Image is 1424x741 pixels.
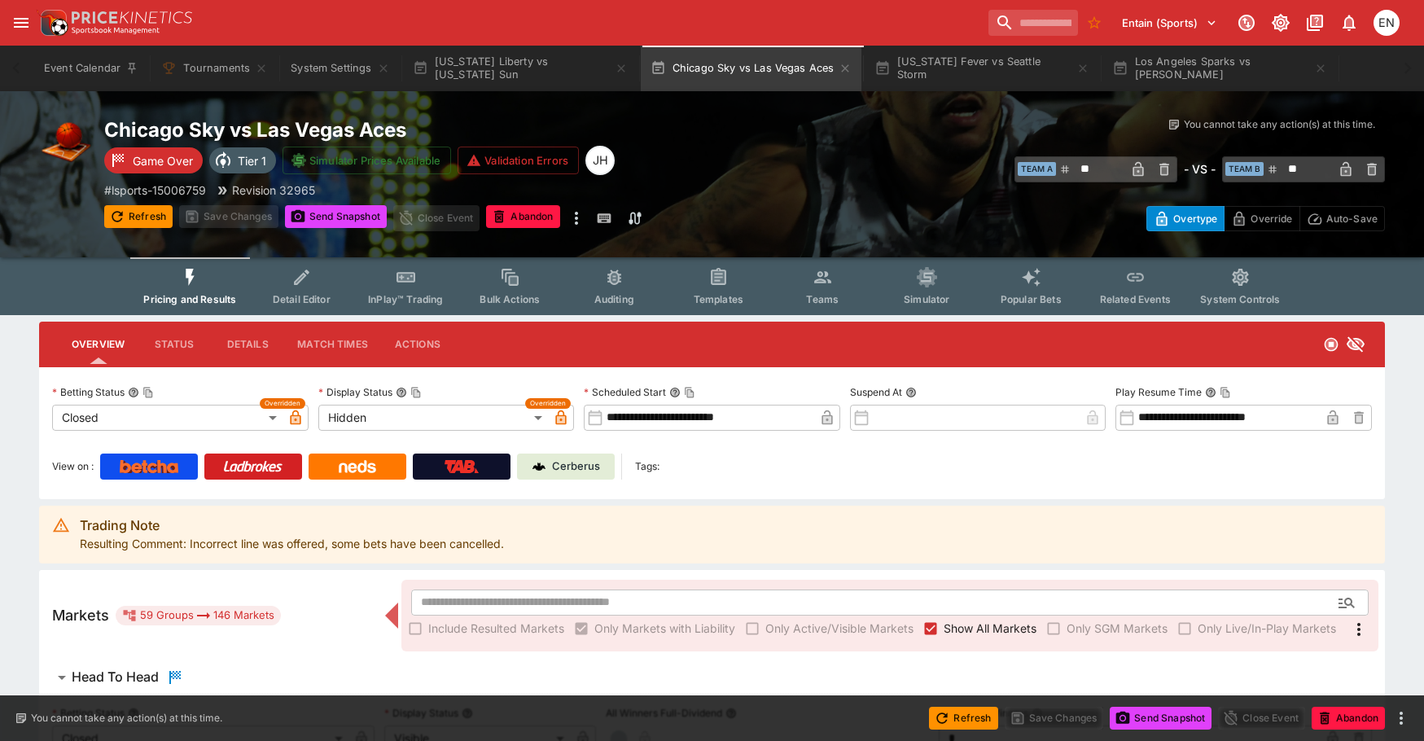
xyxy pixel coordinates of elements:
[517,454,615,480] a: Cerberus
[1312,708,1385,725] span: Mark an event as closed and abandoned.
[52,405,283,431] div: Closed
[1001,293,1062,305] span: Popular Bets
[273,293,331,305] span: Detail Editor
[458,147,579,174] button: Validation Errors
[381,325,454,364] button: Actions
[905,387,917,398] button: Suspend At
[1184,160,1216,178] h6: - VS -
[567,205,586,231] button: more
[39,117,91,169] img: basketball.png
[584,385,666,399] p: Scheduled Start
[318,405,549,431] div: Hidden
[223,460,283,473] img: Ladbrokes
[1266,8,1295,37] button: Toggle light/dark mode
[486,208,559,224] span: Mark an event as closed and abandoned.
[428,620,564,637] span: Include Resulted Markets
[59,325,138,364] button: Overview
[34,46,148,91] button: Event Calendar
[238,152,266,169] p: Tier 1
[585,146,615,175] div: Jiahao Hao
[80,511,504,559] div: Resulting Comment: Incorrect line was offered, some bets have been cancelled.
[1349,620,1369,639] svg: More
[265,398,300,409] span: Overridden
[284,325,381,364] button: Match Times
[1251,210,1292,227] p: Override
[1391,708,1411,728] button: more
[1067,620,1168,637] span: Only SGM Markets
[410,387,422,398] button: Copy To Clipboard
[1332,588,1361,617] button: Open
[1323,336,1339,353] svg: Closed
[806,293,839,305] span: Teams
[486,205,559,228] button: Abandon
[39,661,1385,694] button: Head To Head
[445,460,479,473] img: TabNZ
[138,325,211,364] button: Status
[1018,162,1056,176] span: Team A
[31,711,222,726] p: You cannot take any action(s) at this time.
[694,293,743,305] span: Templates
[530,398,566,409] span: Overridden
[143,293,236,305] span: Pricing and Results
[635,454,659,480] label: Tags:
[1102,46,1337,91] button: Los Angeles Sparks vs [PERSON_NAME]
[232,182,315,199] p: Revision 32965
[1146,206,1385,231] div: Start From
[1100,293,1171,305] span: Related Events
[1146,206,1225,231] button: Overtype
[318,385,392,399] p: Display Status
[594,620,735,637] span: Only Markets with Liability
[1312,707,1385,730] button: Abandon
[988,10,1078,36] input: search
[72,11,192,24] img: PriceKinetics
[1198,620,1336,637] span: Only Live/In-Play Markets
[865,46,1099,91] button: [US_STATE] Fever vs Seattle Storm
[1300,8,1330,37] button: Documentation
[1200,293,1280,305] span: System Controls
[1115,385,1202,399] p: Play Resume Time
[133,152,193,169] p: Game Over
[1374,10,1400,36] div: Eamon Nunn
[929,707,997,730] button: Refresh
[1346,335,1365,354] svg: Hidden
[1299,206,1385,231] button: Auto-Save
[480,293,540,305] span: Bulk Actions
[1326,210,1378,227] p: Auto-Save
[130,257,1293,315] div: Event type filters
[52,606,109,625] h5: Markets
[1184,117,1375,132] p: You cannot take any action(s) at this time.
[396,387,407,398] button: Display StatusCopy To Clipboard
[532,460,546,473] img: Cerberus
[552,458,600,475] p: Cerberus
[641,46,862,91] button: Chicago Sky vs Las Vegas Aces
[72,27,160,34] img: Sportsbook Management
[285,205,387,228] button: Send Snapshot
[1220,387,1231,398] button: Copy To Clipboard
[104,182,206,199] p: Copy To Clipboard
[104,205,173,228] button: Refresh
[594,293,634,305] span: Auditing
[1081,10,1107,36] button: No Bookmarks
[36,7,68,39] img: PriceKinetics Logo
[1224,206,1299,231] button: Override
[1225,162,1264,176] span: Team B
[142,387,154,398] button: Copy To Clipboard
[944,620,1036,637] span: Show All Markets
[72,669,159,686] h6: Head To Head
[904,293,949,305] span: Simulator
[80,515,504,535] div: Trading Note
[684,387,695,398] button: Copy To Clipboard
[403,46,638,91] button: [US_STATE] Liberty vs [US_STATE] Sun
[104,117,745,142] h2: Copy To Clipboard
[1110,707,1211,730] button: Send Snapshot
[765,620,914,637] span: Only Active/Visible Markets
[1173,210,1217,227] p: Overtype
[122,606,274,625] div: 59 Groups 146 Markets
[1232,8,1261,37] button: Connected to PK
[281,46,399,91] button: System Settings
[283,147,451,174] button: Simulator Prices Available
[120,460,178,473] img: Betcha
[211,325,284,364] button: Details
[1205,387,1216,398] button: Play Resume TimeCopy To Clipboard
[669,387,681,398] button: Scheduled StartCopy To Clipboard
